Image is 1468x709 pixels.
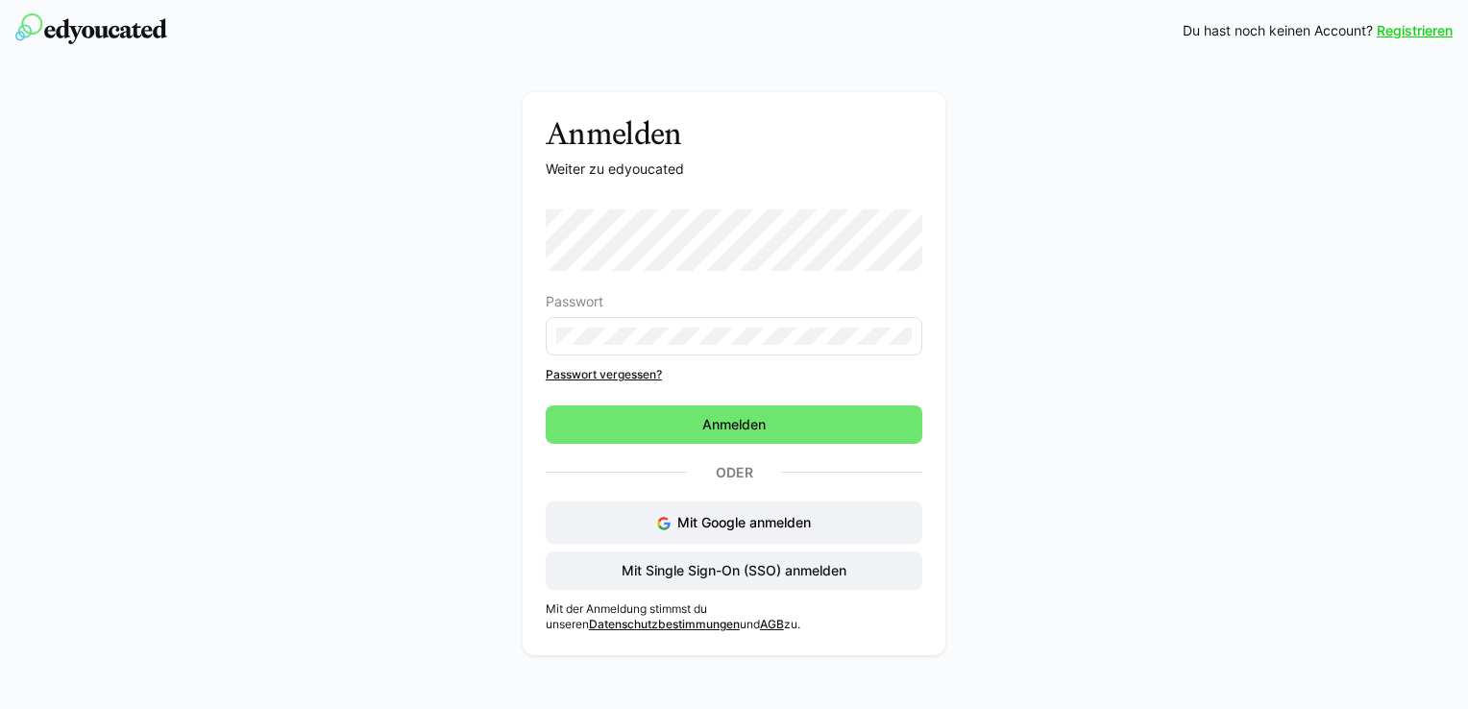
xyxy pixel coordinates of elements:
span: Mit Google anmelden [677,514,811,530]
span: Mit Single Sign-On (SSO) anmelden [619,561,849,580]
p: Oder [687,459,781,486]
span: Du hast noch keinen Account? [1183,21,1373,40]
p: Mit der Anmeldung stimmst du unseren und zu. [546,601,922,632]
button: Mit Single Sign-On (SSO) anmelden [546,551,922,590]
p: Weiter zu edyoucated [546,159,922,179]
a: AGB [760,617,784,631]
img: edyoucated [15,13,167,44]
a: Datenschutzbestimmungen [589,617,740,631]
button: Mit Google anmelden [546,501,922,544]
a: Registrieren [1377,21,1453,40]
span: Passwort [546,294,603,309]
a: Passwort vergessen? [546,367,922,382]
button: Anmelden [546,405,922,444]
h3: Anmelden [546,115,922,152]
span: Anmelden [699,415,769,434]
